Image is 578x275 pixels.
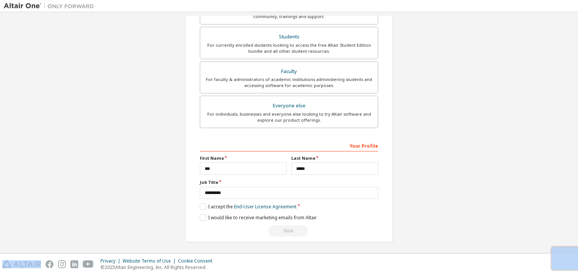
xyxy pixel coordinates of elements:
[2,260,41,268] img: altair_logo.svg
[70,260,78,268] img: linkedin.svg
[83,260,94,268] img: youtube.svg
[100,258,123,264] div: Privacy
[58,260,66,268] img: instagram.svg
[291,155,378,161] label: Last Name
[200,139,378,151] div: Your Profile
[46,260,53,268] img: facebook.svg
[100,264,217,270] p: © 2025 Altair Engineering, Inc. All Rights Reserved.
[205,66,373,77] div: Faculty
[200,203,297,210] label: I accept the
[4,2,98,10] img: Altair One
[200,225,378,237] div: Select your account type to continue
[205,32,373,42] div: Students
[200,155,287,161] label: First Name
[123,258,178,264] div: Website Terms of Use
[200,179,378,185] label: Job Title
[205,111,373,123] div: For individuals, businesses and everyone else looking to try Altair software and explore our prod...
[200,214,317,221] label: I would like to receive marketing emails from Altair
[234,203,297,210] a: End-User License Agreement
[178,258,217,264] div: Cookie Consent
[205,42,373,54] div: For currently enrolled students looking to access the free Altair Student Edition bundle and all ...
[205,101,373,111] div: Everyone else
[205,76,373,89] div: For faculty & administrators of academic institutions administering students and accessing softwa...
